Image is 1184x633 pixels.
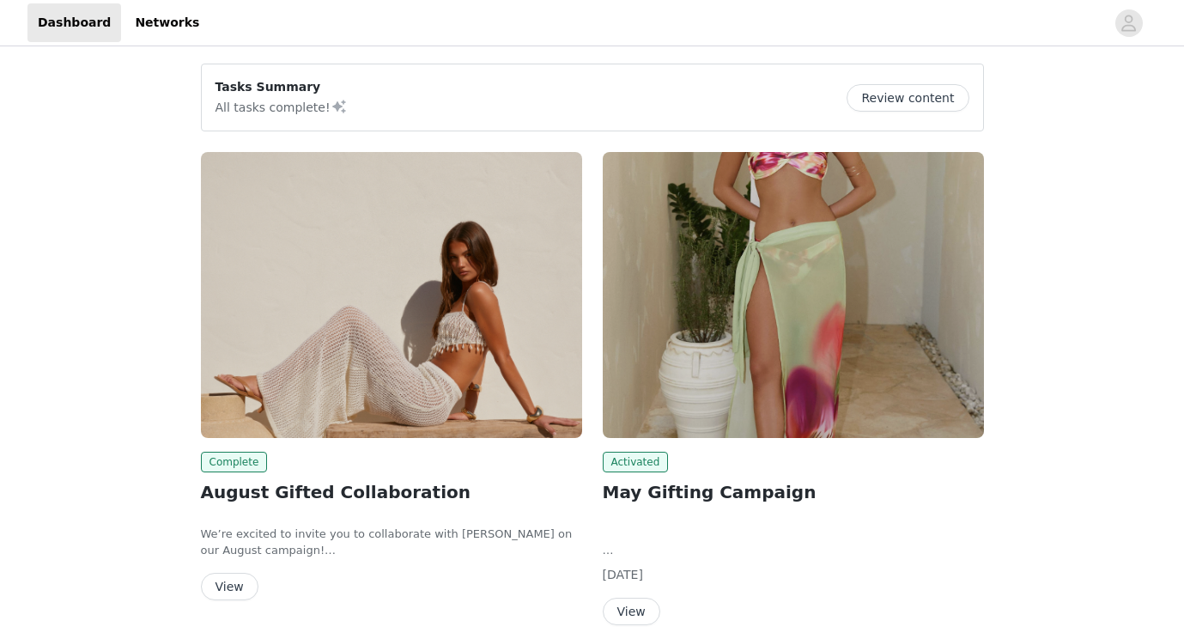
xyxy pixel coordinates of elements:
h2: August Gifted Collaboration [201,479,582,505]
button: View [603,598,660,625]
p: Tasks Summary [216,78,348,96]
img: Peppermayo AUS [201,152,582,438]
a: View [603,606,660,618]
a: Networks [124,3,209,42]
p: We’re excited to invite you to collaborate with [PERSON_NAME] on our August campaign! [201,526,582,559]
a: Dashboard [27,3,121,42]
button: View [201,573,258,600]
span: Complete [201,452,268,472]
span: Activated [603,452,669,472]
div: avatar [1120,9,1137,37]
span: [DATE] [603,568,643,581]
h2: May Gifting Campaign [603,479,984,505]
button: Review content [847,84,968,112]
a: View [201,581,258,593]
p: All tasks complete! [216,96,348,117]
img: Peppermayo AUS [603,152,984,438]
